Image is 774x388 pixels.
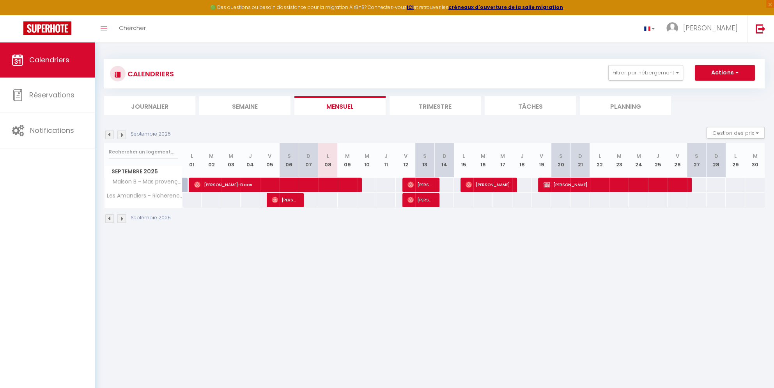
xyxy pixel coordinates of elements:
span: Septembre 2025 [104,166,182,177]
th: 12 [396,143,415,178]
th: 23 [609,143,629,178]
th: 06 [279,143,299,178]
th: 08 [318,143,338,178]
th: 25 [648,143,668,178]
abbr: M [500,152,505,160]
th: 28 [707,143,726,178]
th: 02 [202,143,221,178]
span: Notifications [30,125,74,135]
li: Mensuel [294,96,386,115]
span: [PERSON_NAME]-Blaas [194,177,357,192]
abbr: M [481,152,485,160]
th: 09 [338,143,357,178]
abbr: L [191,152,193,160]
abbr: L [734,152,737,160]
th: 01 [182,143,202,178]
button: Ouvrir le widget de chat LiveChat [6,3,30,26]
abbr: L [462,152,465,160]
p: Septembre 2025 [131,214,171,222]
button: Filtrer par hébergement [608,65,683,81]
th: 07 [299,143,318,178]
abbr: V [268,152,271,160]
a: créneaux d'ouverture de la salle migration [448,4,563,11]
li: Tâches [485,96,576,115]
abbr: J [249,152,252,160]
th: 11 [376,143,396,178]
th: 19 [532,143,551,178]
abbr: S [559,152,563,160]
span: [PERSON_NAME] [407,177,434,192]
th: 14 [435,143,454,178]
abbr: V [404,152,407,160]
abbr: M [345,152,350,160]
abbr: L [327,152,329,160]
th: 04 [241,143,260,178]
img: Super Booking [23,21,71,35]
th: 20 [551,143,570,178]
a: Chercher [113,15,152,42]
abbr: M [209,152,214,160]
img: ... [666,22,678,34]
span: [PERSON_NAME] [683,23,738,33]
span: [PERSON_NAME] [407,192,434,207]
th: 16 [473,143,493,178]
abbr: S [423,152,427,160]
abbr: M [364,152,369,160]
th: 30 [745,143,765,178]
th: 15 [454,143,473,178]
th: 24 [629,143,648,178]
abbr: J [384,152,388,160]
li: Planning [580,96,671,115]
abbr: V [540,152,543,160]
th: 21 [570,143,590,178]
span: Chercher [119,24,146,32]
span: [PERSON_NAME] [272,192,298,207]
span: Maison B - Mas provençal [106,178,184,186]
abbr: J [656,152,659,160]
li: Journalier [104,96,195,115]
abbr: D [306,152,310,160]
a: ... [PERSON_NAME] [661,15,747,42]
th: 13 [415,143,435,178]
h3: CALENDRIERS [126,65,174,83]
th: 22 [590,143,609,178]
abbr: J [521,152,524,160]
p: Septembre 2025 [131,131,171,138]
abbr: M [228,152,233,160]
abbr: S [695,152,698,160]
abbr: S [287,152,291,160]
span: [PERSON_NAME] [544,177,687,192]
th: 29 [726,143,745,178]
abbr: D [578,152,582,160]
th: 05 [260,143,280,178]
span: Réservations [29,90,74,100]
span: [PERSON_NAME] [466,177,511,192]
input: Rechercher un logement... [109,145,178,159]
th: 27 [687,143,707,178]
abbr: D [443,152,446,160]
abbr: D [714,152,718,160]
abbr: M [617,152,622,160]
th: 10 [357,143,377,178]
li: Semaine [199,96,290,115]
abbr: M [636,152,641,160]
abbr: M [753,152,757,160]
button: Actions [695,65,755,81]
th: 03 [221,143,241,178]
th: 26 [668,143,687,178]
a: ICI [407,4,414,11]
abbr: V [675,152,679,160]
button: Gestion des prix [707,127,765,139]
li: Trimestre [390,96,481,115]
span: Calendriers [29,55,69,65]
span: Les Amandiers - Richerenches [106,193,184,199]
th: 17 [493,143,512,178]
img: logout [756,24,765,34]
abbr: L [599,152,601,160]
th: 18 [512,143,532,178]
